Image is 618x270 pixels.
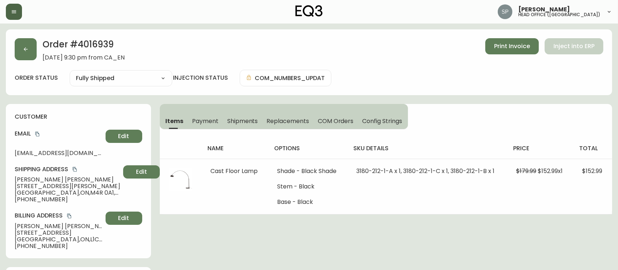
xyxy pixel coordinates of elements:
[513,144,567,152] h4: price
[227,117,258,125] span: Shipments
[277,168,339,174] li: Shade - Black Shade
[169,168,192,191] img: 77ff772b-303e-44be-a11c-37047ce3cb87.jpg
[274,144,342,152] h4: options
[362,117,402,125] span: Config Strings
[15,243,103,249] span: [PHONE_NUMBER]
[34,130,41,138] button: copy
[15,74,58,82] label: order status
[136,168,147,176] span: Edit
[518,7,570,12] span: [PERSON_NAME]
[43,54,125,61] span: [DATE] 9:30 pm from CA_EN
[15,196,120,203] span: [PHONE_NUMBER]
[582,167,602,175] span: $152.99
[15,223,103,230] span: [PERSON_NAME] [PERSON_NAME]
[15,165,120,173] h4: Shipping Address
[516,167,536,175] span: $179.99
[538,167,563,175] span: $152.99 x 1
[15,212,103,220] h4: Billing Address
[277,183,339,190] li: Stem - Black
[579,144,606,152] h4: total
[15,236,103,243] span: [GEOGRAPHIC_DATA] , ON , L1C 4T7 , CA
[173,74,228,82] h4: injection status
[15,230,103,236] span: [STREET_ADDRESS]
[15,150,103,156] span: [EMAIL_ADDRESS][DOMAIN_NAME]
[106,212,142,225] button: Edit
[353,144,501,152] h4: sku details
[211,167,258,175] span: Cast Floor Lamp
[15,176,120,183] span: [PERSON_NAME] [PERSON_NAME]
[15,190,120,196] span: [GEOGRAPHIC_DATA] , ON , M4R 0A1 , CA
[277,199,339,205] li: Base - Black
[123,165,160,179] button: Edit
[15,113,142,121] h4: customer
[118,132,129,140] span: Edit
[15,130,103,138] h4: Email
[43,38,125,54] h2: Order # 4016939
[295,5,323,17] img: logo
[106,130,142,143] button: Edit
[485,38,539,54] button: Print Invoice
[15,183,120,190] span: [STREET_ADDRESS][PERSON_NAME]
[71,166,78,173] button: copy
[166,117,184,125] span: Items
[118,214,129,222] span: Edit
[356,167,494,175] span: 3180-212-1-A x 1, 3180-212-1-C x 1, 3180-212-1-B x 1
[66,212,73,220] button: copy
[498,4,512,19] img: 0cb179e7bf3690758a1aaa5f0aafa0b4
[318,117,354,125] span: COM Orders
[208,144,263,152] h4: name
[266,117,309,125] span: Replacements
[494,42,530,50] span: Print Invoice
[518,12,600,17] h5: head office ([GEOGRAPHIC_DATA])
[192,117,218,125] span: Payment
